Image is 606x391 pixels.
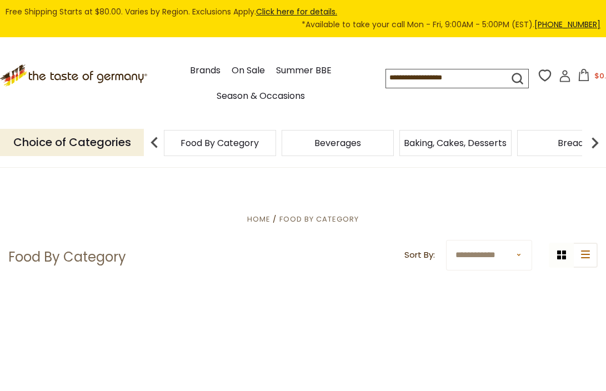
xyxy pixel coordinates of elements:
div: Free Shipping Starts at $80.00. Varies by Region. Exclusions Apply. [6,6,600,32]
a: Summer BBE [276,63,332,78]
a: Breads [558,139,588,147]
a: Home [247,214,271,224]
a: Brands [190,63,221,78]
a: Beverages [314,139,361,147]
label: Sort By: [404,248,435,262]
a: Baking, Cakes, Desserts [404,139,507,147]
a: Food By Category [181,139,259,147]
a: Season & Occasions [217,89,305,104]
img: next arrow [584,132,606,154]
a: On Sale [232,63,265,78]
span: *Available to take your call Mon - Fri, 9:00AM - 5:00PM (EST). [302,18,600,31]
img: previous arrow [143,132,166,154]
a: Food By Category [279,214,359,224]
a: Click here for details. [256,6,337,17]
h1: Food By Category [8,249,126,265]
a: [PHONE_NUMBER] [534,19,600,30]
